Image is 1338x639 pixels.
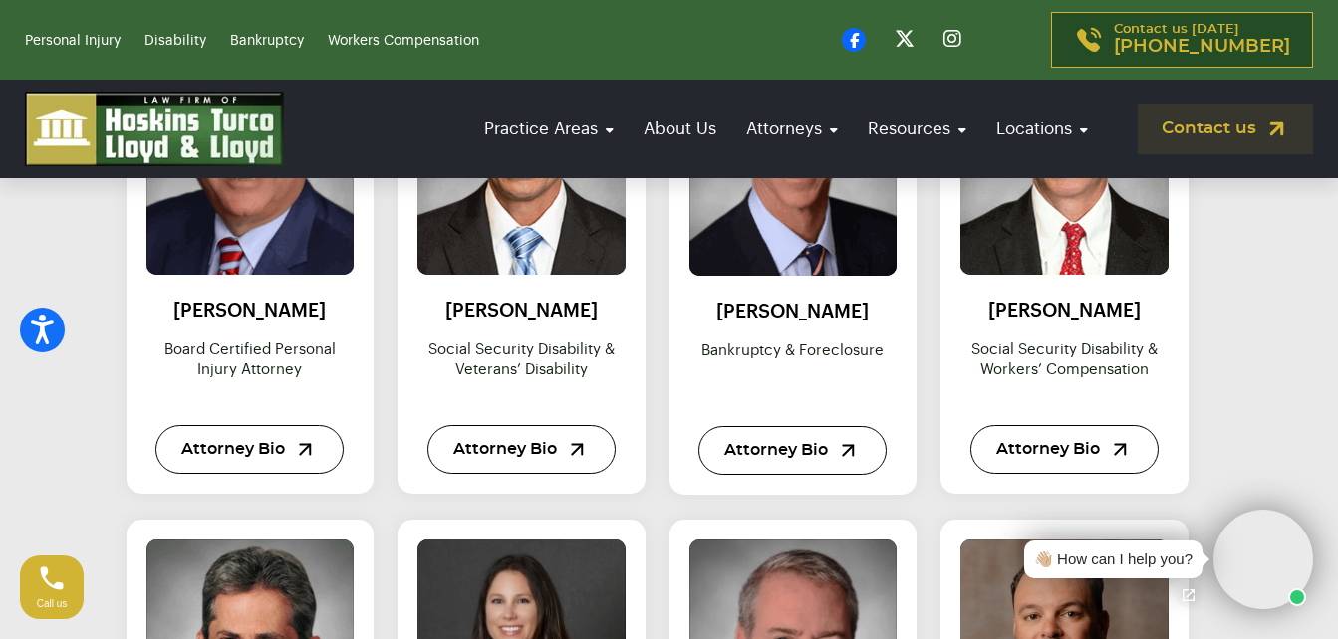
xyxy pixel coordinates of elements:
p: Board Certified Personal Injury Attorney [146,340,355,400]
span: Call us [37,598,68,609]
a: [PERSON_NAME] [173,301,326,319]
a: Attorney Bio [970,425,1159,474]
div: 👋🏼 How can I help you? [1034,548,1193,571]
a: Locations [986,101,1098,157]
p: Social security disability & workers’ compensation [960,340,1169,400]
a: Disability [144,34,206,48]
a: Contact us [1138,104,1313,154]
a: Attorney Bio [427,425,616,474]
p: Bankruptcy & foreclosure [689,341,898,401]
a: About Us [634,101,726,157]
a: Workers Compensation [328,34,479,48]
span: [PHONE_NUMBER] [1114,37,1290,57]
a: Bankruptcy [230,34,304,48]
a: Practice Areas [474,101,624,157]
a: Attorneys [736,101,848,157]
a: [PERSON_NAME] [716,302,869,320]
a: Open chat [1168,574,1209,616]
a: Attorney Bio [155,425,344,474]
a: Contact us [DATE][PHONE_NUMBER] [1051,12,1313,68]
p: Contact us [DATE] [1114,23,1290,57]
img: logo [25,92,284,166]
a: Resources [858,101,976,157]
a: [PERSON_NAME] [445,301,598,319]
a: [PERSON_NAME] [988,301,1141,319]
p: social security disability & veterans’ disability [417,340,626,400]
a: Attorney Bio [698,426,887,475]
a: Personal Injury [25,34,121,48]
